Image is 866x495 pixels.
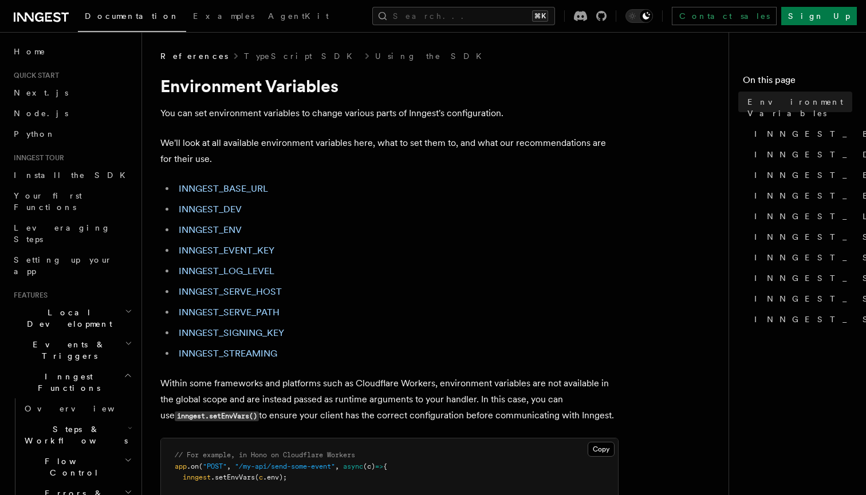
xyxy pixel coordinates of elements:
button: Search...⌘K [372,7,555,25]
span: Documentation [85,11,179,21]
a: Sign Up [781,7,857,25]
p: You can set environment variables to change various parts of Inngest's configuration. [160,105,619,121]
button: Copy [588,442,615,457]
span: "POST" [203,462,227,470]
span: Python [14,129,56,138]
span: "/my-api/send-some-event" [235,462,335,470]
span: Node.js [14,109,68,118]
span: Inngest tour [9,153,64,163]
span: inngest [183,473,211,481]
a: INNGEST_SERVE_HOST [179,286,282,297]
a: Using the SDK [375,50,489,62]
a: INNGEST_STREAMING [750,309,852,330]
a: INNGEST_BASE_URL [179,183,268,194]
a: INNGEST_ENV [750,165,852,185]
p: We'll look at all available environment variables here, what to set them to, and what our recomme... [160,135,619,167]
a: Leveraging Steps [9,217,135,250]
a: INNGEST_SERVE_PATH [179,307,280,318]
a: INNGEST_SIGNING_KEY [750,268,852,288]
button: Events & Triggers [9,334,135,366]
a: INNGEST_STREAMING [179,348,277,359]
span: Local Development [9,307,125,330]
a: Documentation [78,3,186,32]
a: TypeScript SDK [244,50,359,62]
a: Environment Variables [743,92,852,124]
a: Contact sales [672,7,777,25]
span: Setting up your app [14,255,112,276]
a: INNGEST_LOG_LEVEL [750,206,852,227]
span: Examples [193,11,254,21]
button: Flow Control [20,451,135,483]
span: { [383,462,387,470]
button: Toggle dark mode [625,9,653,23]
a: INNGEST_SERVE_PATH [750,247,852,268]
span: Your first Functions [14,191,82,212]
a: Examples [186,3,261,31]
a: INNGEST_ENV [179,224,242,235]
span: Steps & Workflows [20,423,128,446]
span: ( [199,462,203,470]
a: Home [9,41,135,62]
span: => [375,462,383,470]
a: INNGEST_DEV [750,144,852,165]
p: Within some frameworks and platforms such as Cloudflare Workers, environment variables are not av... [160,375,619,424]
span: app [175,462,187,470]
a: INNGEST_LOG_LEVEL [179,266,274,276]
span: Flow Control [20,456,124,478]
span: .on [187,462,199,470]
span: Events & Triggers [9,339,125,362]
a: Your first Functions [9,185,135,217]
a: Python [9,124,135,144]
button: Inngest Functions [9,366,135,398]
span: Features [9,291,48,300]
span: (c) [363,462,375,470]
a: INNGEST_SIGNING_KEY_FALLBACK [750,288,852,309]
a: INNGEST_SERVE_HOST [750,227,852,247]
a: INNGEST_SIGNING_KEY [179,327,284,338]
span: References [160,50,228,62]
span: ( [255,473,259,481]
span: Inngest Functions [9,371,124,394]
button: Steps & Workflows [20,419,135,451]
span: .env); [263,473,287,481]
a: Install the SDK [9,165,135,185]
span: // For example, in Hono on Cloudflare Workers [175,451,355,459]
a: Overview [20,398,135,419]
span: , [227,462,231,470]
span: Next.js [14,88,68,97]
h1: Environment Variables [160,76,619,96]
span: , [335,462,339,470]
a: Next.js [9,82,135,103]
a: Node.js [9,103,135,124]
span: Leveraging Steps [14,223,111,244]
a: AgentKit [261,3,336,31]
span: Home [14,46,46,57]
h4: On this page [743,73,852,92]
code: inngest.setEnvVars() [175,411,259,421]
span: AgentKit [268,11,329,21]
span: async [343,462,363,470]
a: INNGEST_DEV [179,204,242,215]
kbd: ⌘K [532,10,548,22]
a: INNGEST_EVENT_KEY [179,245,274,256]
span: Environment Variables [747,96,852,119]
span: Quick start [9,71,59,80]
span: Install the SDK [14,171,132,180]
span: c [259,473,263,481]
a: INNGEST_EVENT_KEY [750,185,852,206]
span: .setEnvVars [211,473,255,481]
button: Local Development [9,302,135,334]
a: Setting up your app [9,250,135,282]
span: Overview [25,404,143,413]
a: INNGEST_BASE_URL [750,124,852,144]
